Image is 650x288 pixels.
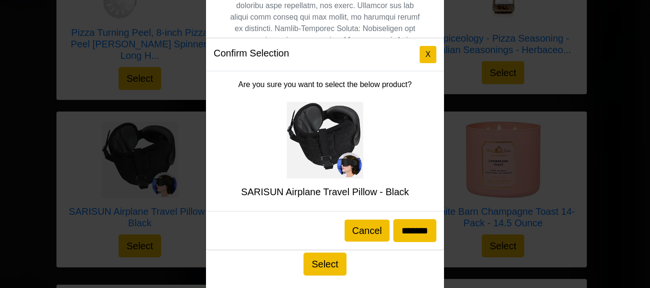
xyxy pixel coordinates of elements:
[206,71,444,211] div: Are you sure you want to select the below product?
[420,46,436,63] button: Close
[214,46,289,60] h5: Confirm Selection
[345,220,390,242] button: Cancel
[214,186,436,198] h5: SARISUN Airplane Travel Pillow - Black
[287,102,363,178] img: SARISUN Airplane Travel Pillow - Black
